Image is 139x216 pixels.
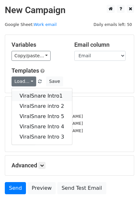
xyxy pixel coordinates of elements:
small: Google Sheet: [5,22,57,27]
iframe: Chat Widget [107,185,139,216]
small: [EMAIL_ADDRESS][DOMAIN_NAME] [12,121,83,126]
a: Daily emails left: 50 [91,22,134,27]
a: Templates [12,67,39,74]
h5: Advanced [12,162,127,169]
small: [EMAIL_ADDRESS][DOMAIN_NAME] [12,114,83,119]
button: Save [46,76,63,86]
h5: Email column [74,41,127,48]
a: Load... [12,76,36,86]
a: Preview [28,182,56,194]
small: [EMAIL_ADDRESS][DOMAIN_NAME] [12,128,83,133]
a: Send Test Email [57,182,106,194]
a: Send [5,182,26,194]
span: Daily emails left: 50 [91,21,134,28]
h5: Variables [12,41,65,48]
a: Copy/paste... [12,51,51,61]
h2: New Campaign [5,5,134,16]
a: ViralSnare intro 2 [12,101,72,111]
a: ViralSnare Intro1 [12,91,72,101]
a: ViralSnare Intro 3 [12,132,72,142]
a: Work email [34,22,57,27]
a: ViralSnare Intro 5 [12,111,72,122]
a: ViralSnare Intro 4 [12,122,72,132]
